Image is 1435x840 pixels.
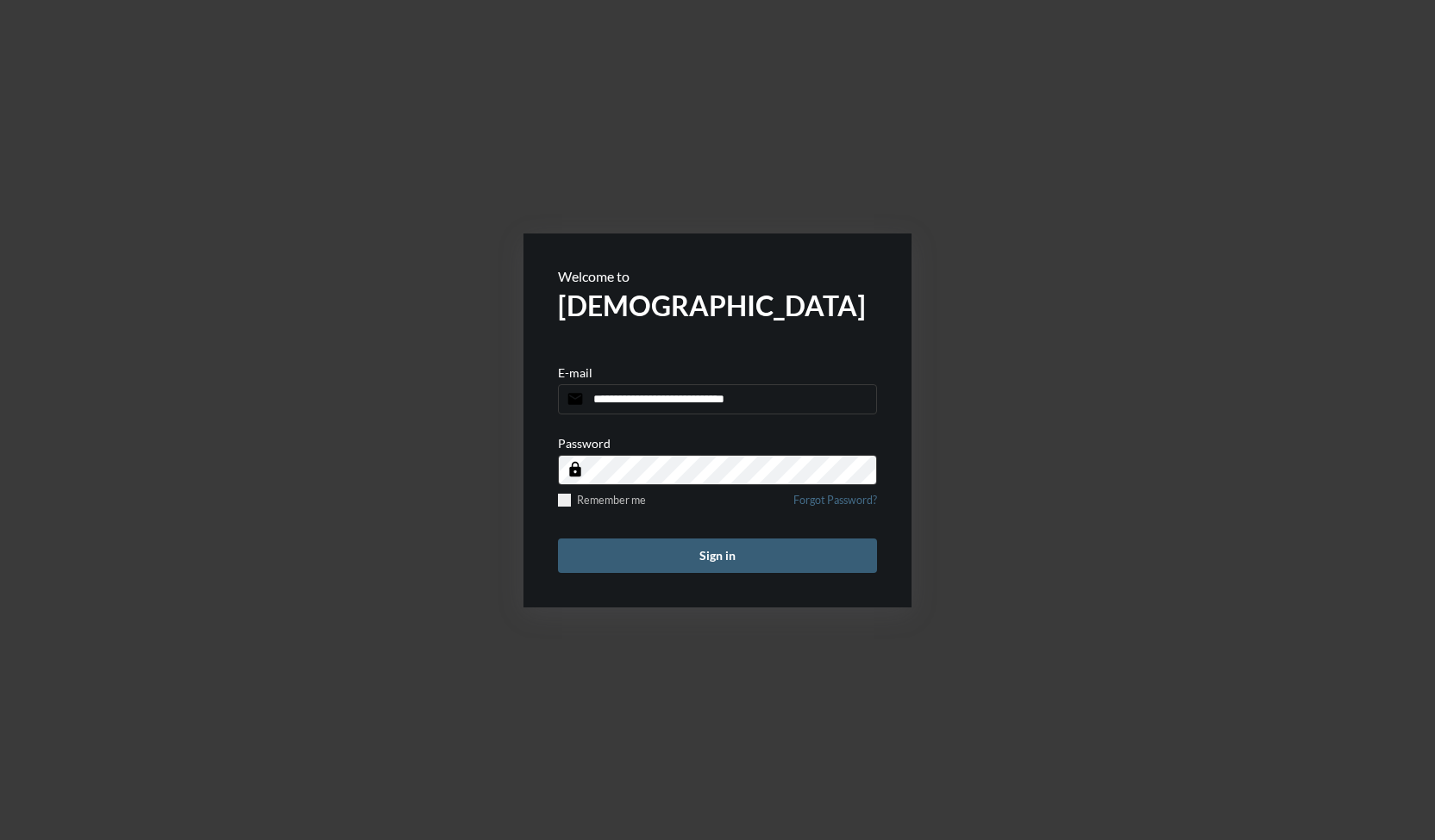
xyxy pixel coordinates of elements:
[558,436,611,451] p: Password
[558,494,646,507] label: Remember me
[558,365,592,380] p: E-mail
[793,494,877,517] a: Forgot Password?
[558,289,877,322] h2: [DEMOGRAPHIC_DATA]
[558,538,877,573] button: Sign in
[558,268,877,284] p: Welcome to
